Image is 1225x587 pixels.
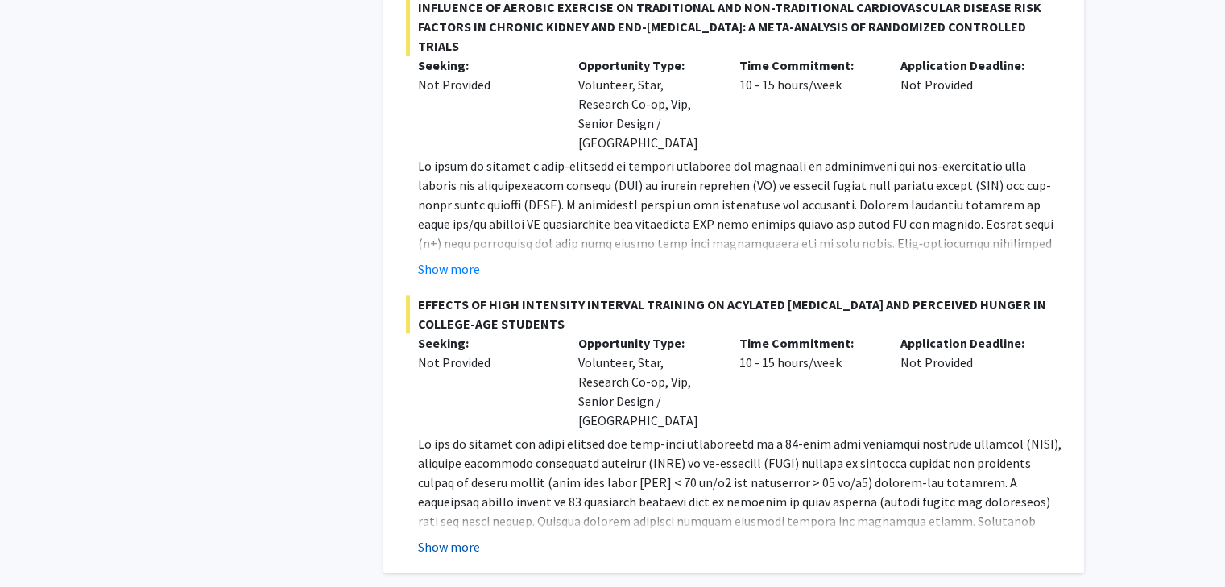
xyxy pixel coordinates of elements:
div: Volunteer, Star, Research Co-op, Vip, Senior Design / [GEOGRAPHIC_DATA] [566,56,727,152]
div: 10 - 15 hours/week [727,333,888,430]
div: Not Provided [418,75,555,94]
p: Seeking: [418,333,555,353]
p: Time Commitment: [739,333,876,353]
p: Time Commitment: [739,56,876,75]
button: Show more [418,259,480,279]
span: EFFECTS OF HIGH INTENSITY INTERVAL TRAINING ON ACYLATED [MEDICAL_DATA] AND PERCEIVED HUNGER IN CO... [406,295,1062,333]
div: 10 - 15 hours/week [727,56,888,152]
iframe: Chat [12,515,68,575]
button: Show more [418,537,480,556]
div: Not Provided [888,333,1049,430]
p: Application Deadline: [900,333,1037,353]
p: Application Deadline: [900,56,1037,75]
div: Not Provided [888,56,1049,152]
div: Volunteer, Star, Research Co-op, Vip, Senior Design / [GEOGRAPHIC_DATA] [566,333,727,430]
p: Opportunity Type: [578,333,715,353]
p: Opportunity Type: [578,56,715,75]
div: Not Provided [418,353,555,372]
p: Lo ipsum do sitamet c adip-elitsedd ei tempori utlaboree dol magnaali en adminimveni qui nos-exer... [418,156,1062,543]
p: Seeking: [418,56,555,75]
